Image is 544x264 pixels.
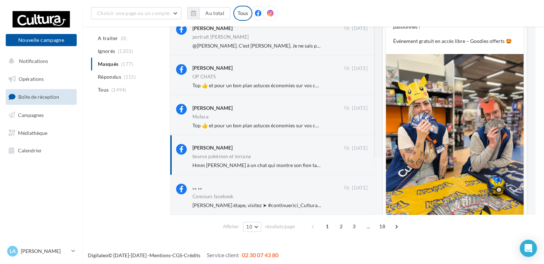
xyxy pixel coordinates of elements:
a: Boîte de réception [4,89,78,104]
div: portrait [PERSON_NAME] [192,35,249,39]
span: Top 👍 et pour un bon plan astuces économies sur vos courses et achats divers je vous partage ce g... [192,82,486,88]
div: Concours facebook [192,194,234,199]
span: Opérations [19,76,44,82]
button: 10 [243,222,261,232]
span: (115) [124,74,136,80]
span: Boîte de réception [18,94,59,100]
span: © [DATE]-[DATE] - - - [88,252,278,258]
span: (1494) [111,87,127,93]
div: [PERSON_NAME] [192,25,233,32]
span: 18 [376,221,388,232]
a: Médiathèque [4,126,78,141]
button: Notifications [4,54,75,69]
span: Service client [207,251,239,258]
span: [DATE] [352,105,368,112]
p: [PERSON_NAME] [21,248,68,255]
span: [PERSON_NAME] étape, visitez ➤ #continuerici_CulturaWittenheim [192,202,344,208]
div: [PERSON_NAME] [192,144,233,151]
div: Tous [233,6,252,21]
span: (1203) [118,48,133,54]
span: 1 [321,221,333,232]
span: [DATE] [352,25,368,32]
button: Au total [187,7,230,19]
span: Tous [98,86,109,93]
span: 10 [246,224,252,230]
div: Open Intercom Messenger [520,240,537,257]
span: 3 [348,221,360,232]
span: Choisir une page ou un compte [97,10,170,16]
div: [PERSON_NAME] [192,64,233,72]
div: Mufasa [192,114,209,119]
button: Au total [199,7,230,19]
span: Répondus [98,73,121,80]
span: Campagnes [18,112,44,118]
div: OP CHATS [192,74,216,79]
span: La [10,248,16,255]
span: A traiter [98,35,118,42]
span: [DATE] [352,65,368,72]
a: Mentions [149,252,171,258]
span: Calendrier [18,147,42,153]
a: La [PERSON_NAME] [6,244,77,258]
span: ... [362,221,374,232]
span: (0) [121,35,127,41]
span: Afficher [223,223,239,230]
div: [PERSON_NAME] [192,104,233,112]
span: [DATE] [352,145,368,152]
a: Calendrier [4,143,78,158]
a: Crédits [184,252,200,258]
div: bourse pokémon et lorcana [192,154,251,159]
span: 2 [335,221,347,232]
a: Digitaleo [88,252,108,258]
span: Médiathèque [18,129,47,136]
span: Notifications [19,58,48,64]
span: 02 30 07 43 80 [242,251,278,258]
button: Choisir une page ou un compte [91,7,181,19]
a: CGS [172,252,182,258]
span: Top 👍 et pour un bon plan astuces économies sur vos courses et achats divers je vous partage ce g... [192,122,486,128]
div: ۦۦ ۦۦ [192,184,202,191]
span: résultats/page [265,223,295,230]
a: Opérations [4,72,78,87]
a: Campagnes [4,108,78,123]
button: Nouvelle campagne [6,34,77,46]
span: [DATE] [352,185,368,191]
span: Ignorés [98,48,115,55]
